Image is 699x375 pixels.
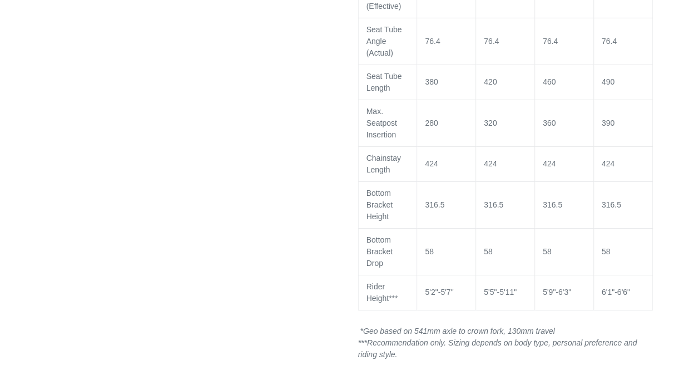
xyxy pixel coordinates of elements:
span: Bottom Bracket Drop [366,235,393,268]
span: 420 [484,77,497,86]
span: Seat Tube Angle (Actual) [366,25,402,57]
span: 76.4 [425,37,440,46]
span: 6'1"-6'6" [602,288,630,297]
span: 316.5 [484,200,503,209]
span: 460 [543,77,556,86]
td: 390 [593,100,652,146]
span: 424 [484,159,497,168]
span: Bottom Bracket Height [366,189,393,221]
span: 5'2"-5'7" [425,288,453,297]
td: 320 [476,100,535,146]
span: 424 [602,159,614,168]
em: *Geo based on 541mm axle to crown fork, 130mm travel [358,327,555,335]
span: 76.4 [484,37,499,46]
span: 316.5 [602,200,621,209]
em: ***Recommendation only. Sizing depends on body type, personal preference and riding style. [358,338,637,359]
span: 76.4 [543,37,558,46]
span: 58 [543,247,552,256]
span: 58 [602,247,611,256]
span: 380 [425,77,438,86]
span: 76.4 [602,37,617,46]
td: 360 [534,100,593,146]
span: Seat Tube Length [366,72,402,92]
td: Max. Seatpost Insertion [358,100,417,146]
span: 5'9"-6'3" [543,288,571,297]
span: Chainstay Length [366,154,401,174]
span: 424 [425,159,438,168]
span: 424 [543,159,556,168]
td: 280 [417,100,476,146]
span: 490 [602,77,614,86]
span: 5'5"-5'11" [484,288,517,297]
span: 316.5 [543,200,562,209]
span: Rider Height*** [366,282,398,303]
span: 58 [425,247,434,256]
span: 316.5 [425,200,444,209]
span: 58 [484,247,493,256]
